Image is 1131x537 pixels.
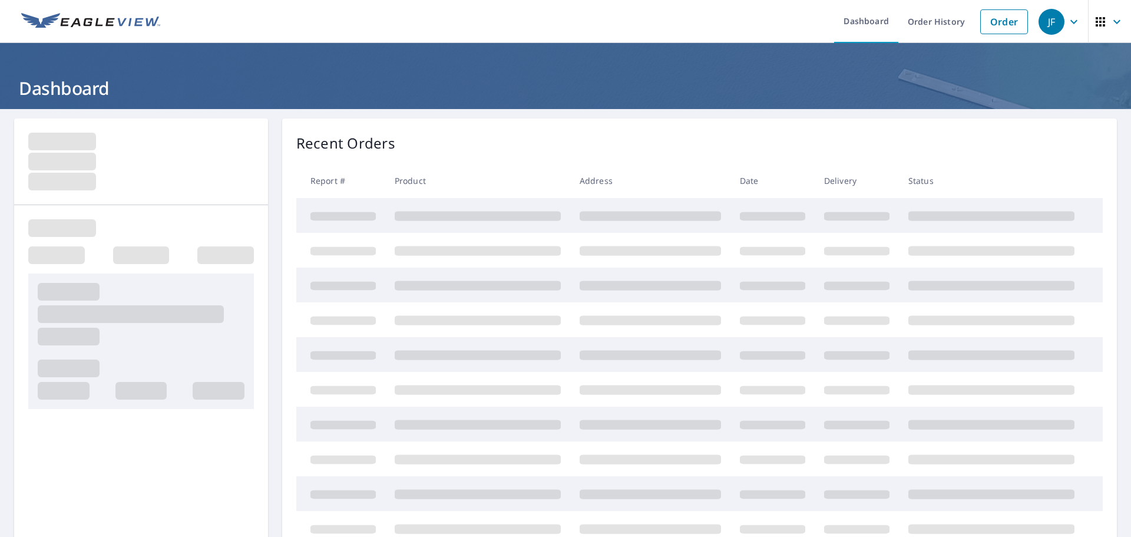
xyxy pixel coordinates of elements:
[570,163,730,198] th: Address
[1039,9,1064,35] div: JF
[21,13,160,31] img: EV Logo
[14,76,1117,100] h1: Dashboard
[730,163,815,198] th: Date
[385,163,570,198] th: Product
[296,163,385,198] th: Report #
[980,9,1028,34] a: Order
[296,133,395,154] p: Recent Orders
[815,163,899,198] th: Delivery
[899,163,1084,198] th: Status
